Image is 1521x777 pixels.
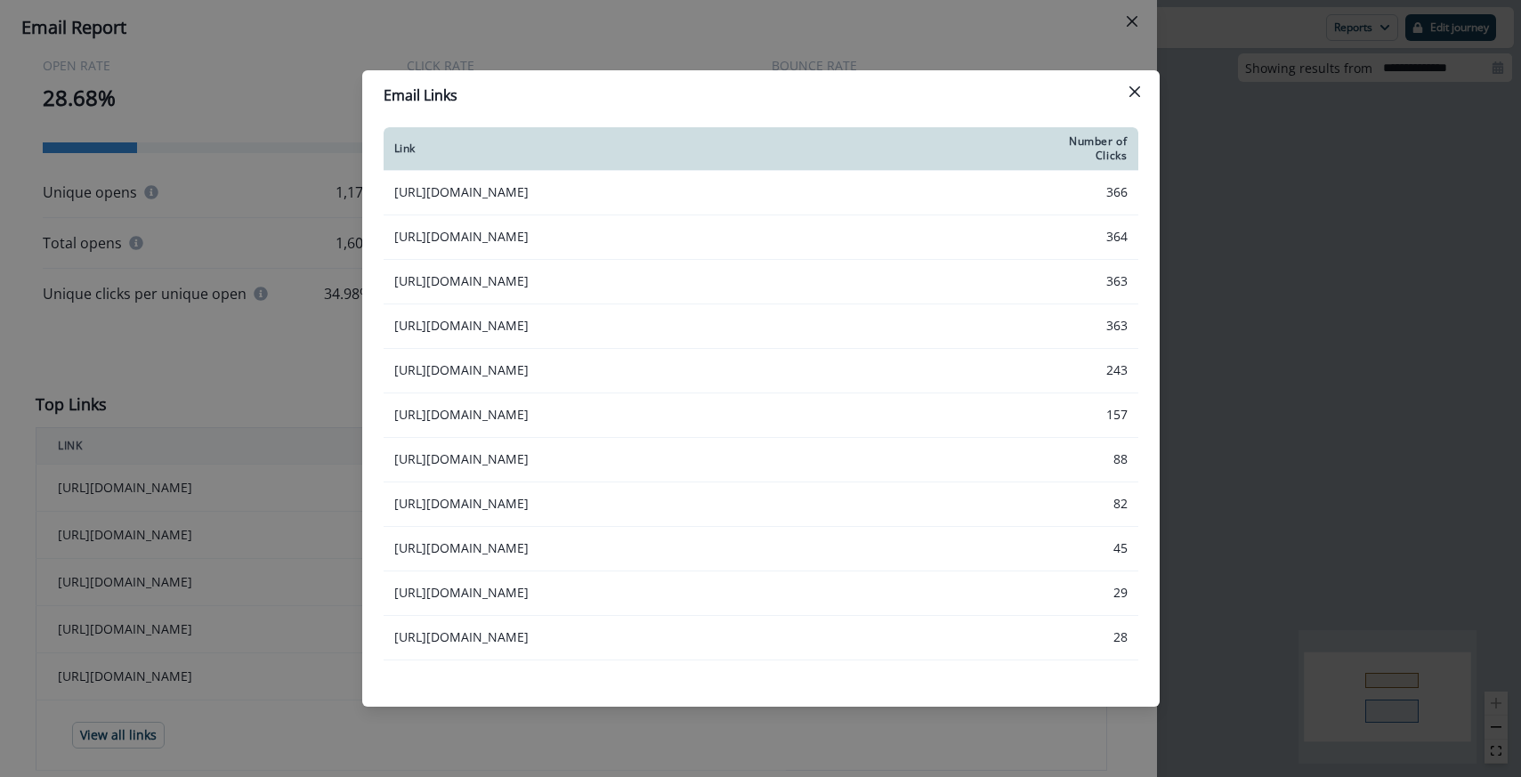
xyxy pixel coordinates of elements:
p: Email Links [384,85,457,106]
td: [URL][DOMAIN_NAME] [384,259,1051,304]
td: 28 [1051,615,1138,660]
td: 366 [1051,170,1138,214]
td: 29 [1051,571,1138,615]
td: 243 [1051,348,1138,393]
td: [URL][DOMAIN_NAME] [384,304,1051,348]
td: 363 [1051,304,1138,348]
td: [URL][DOMAIN_NAME] [384,437,1051,482]
td: 82 [1051,482,1138,526]
td: [URL][DOMAIN_NAME] [384,170,1051,214]
td: [URL][DOMAIN_NAME] [384,482,1051,526]
td: 364 [1051,214,1138,259]
td: 45 [1051,526,1138,571]
td: [URL][DOMAIN_NAME] [384,571,1051,615]
td: 363 [1051,259,1138,304]
td: [URL][DOMAIN_NAME] [384,393,1051,437]
td: [URL][DOMAIN_NAME] [384,526,1051,571]
td: 88 [1051,437,1138,482]
td: [URL][DOMAIN_NAME] [384,615,1051,660]
td: [URL][DOMAIN_NAME] [384,660,1051,704]
td: [URL][DOMAIN_NAME] [384,348,1051,393]
td: [URL][DOMAIN_NAME] [384,214,1051,259]
button: Close [1121,77,1149,106]
div: Number of Clicks [1062,134,1128,163]
div: Link [394,142,1040,156]
td: 157 [1051,393,1138,437]
td: 23 [1051,660,1138,704]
